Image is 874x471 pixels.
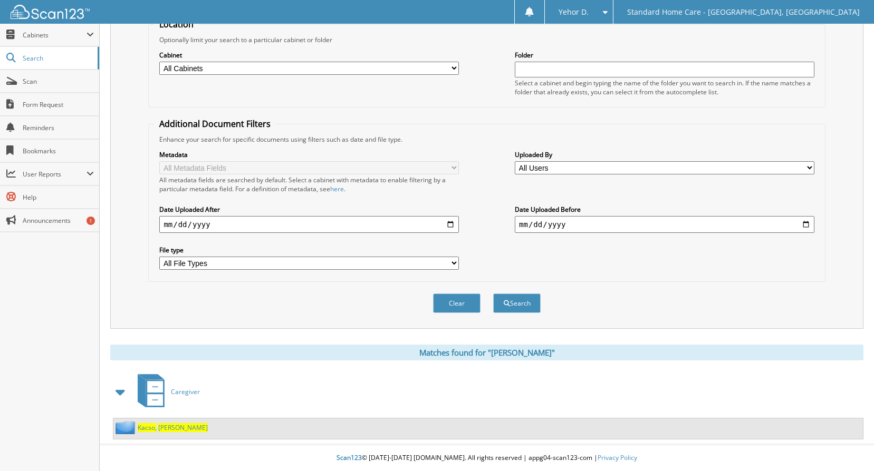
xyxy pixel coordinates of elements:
img: scan123-logo-white.svg [11,5,90,19]
a: Privacy Policy [598,453,637,462]
span: Reminders [23,123,94,132]
a: Caregiver [131,371,200,413]
input: start [159,216,459,233]
span: Scan [23,77,94,86]
input: end [515,216,814,233]
span: Yehor D. [559,9,589,15]
span: Scan123 [337,453,362,462]
span: Help [23,193,94,202]
a: here [330,184,344,193]
label: Cabinet [159,51,459,60]
div: © [DATE]-[DATE] [DOMAIN_NAME]. All rights reserved | appg04-scan123-com | [100,445,874,471]
label: Metadata [159,150,459,159]
button: Search [493,293,541,313]
span: Cabinets [23,31,87,40]
div: Select a cabinet and begin typing the name of the folder you want to search in. If the name match... [515,78,814,96]
span: [PERSON_NAME] [158,423,208,432]
span: Kacso, [138,423,157,432]
label: Uploaded By [515,150,814,159]
span: User Reports [23,170,87,179]
span: Announcements [23,216,94,225]
div: 1 [87,217,95,225]
label: Date Uploaded Before [515,205,814,214]
label: File type [159,246,459,254]
span: Bookmarks [23,146,94,155]
span: Standard Home Care - [GEOGRAPHIC_DATA], [GEOGRAPHIC_DATA] [627,9,860,15]
span: Form Request [23,100,94,109]
a: Kacso, [PERSON_NAME] [138,423,208,432]
div: Matches found for "[PERSON_NAME]" [110,345,863,360]
div: All metadata fields are searched by default. Select a cabinet with metadata to enable filtering b... [159,175,459,193]
label: Date Uploaded After [159,205,459,214]
img: folder2.png [116,421,138,434]
legend: Additional Document Filters [154,118,276,130]
iframe: Chat Widget [821,420,874,471]
div: Enhance your search for specific documents using filters such as date and file type. [154,135,819,144]
legend: Location [154,18,199,30]
span: Search [23,54,92,63]
span: Caregiver [171,387,200,396]
div: Optionally limit your search to a particular cabinet or folder [154,35,819,44]
button: Clear [433,293,481,313]
label: Folder [515,51,814,60]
